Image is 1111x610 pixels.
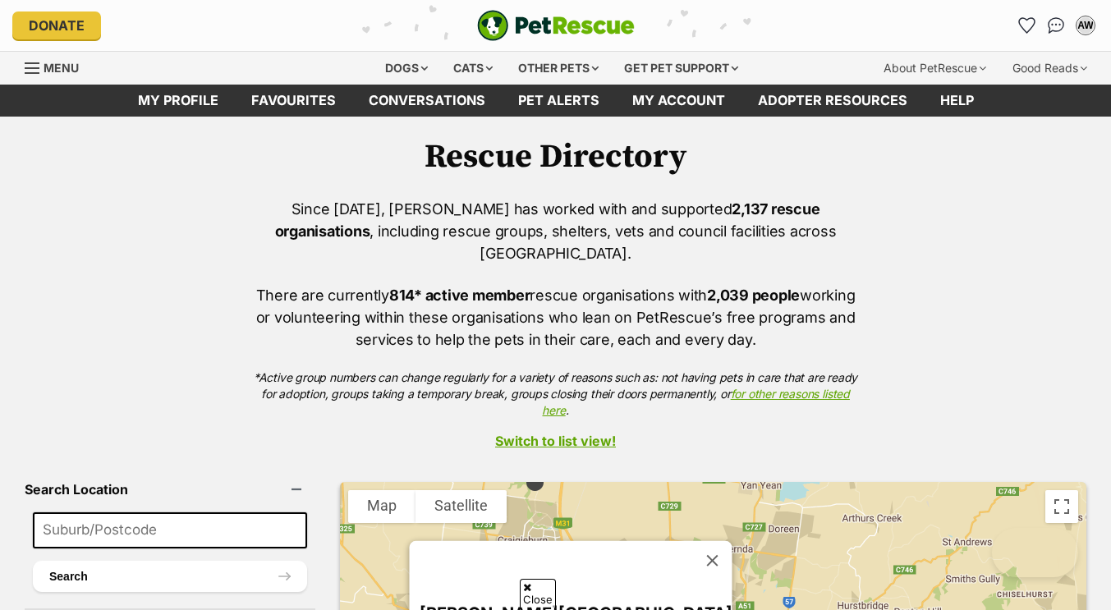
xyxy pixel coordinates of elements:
[25,482,315,497] header: Search Location
[415,490,507,523] button: Show satellite imagery
[502,85,616,117] a: Pet alerts
[348,490,415,523] button: Show street map
[692,540,732,580] button: Close
[25,52,90,81] a: Menu
[741,85,924,117] a: Adopter resources
[1077,17,1094,34] div: AW
[33,561,307,592] button: Search
[507,52,610,85] div: Other pets
[33,512,307,548] input: Suburb/Postcode
[520,579,556,608] span: Close
[872,52,998,85] div: About PetRescue
[352,85,502,117] a: conversations
[254,198,858,264] p: Since [DATE], [PERSON_NAME] has worked with and supported , including rescue groups, shelters, ve...
[707,287,800,304] strong: 2,039 people
[1048,17,1065,34] img: chat-41dd97257d64d25036548639549fe6c8038ab92f7586957e7f3b1b290dea8141.svg
[542,387,849,417] a: for other reasons listed here
[374,52,439,85] div: Dogs
[235,85,352,117] a: Favourites
[992,528,1078,577] iframe: Help Scout Beacon - Open
[389,287,530,304] strong: 814* active member
[254,370,857,417] em: *Active group numbers can change regularly for a variety of reasons such as: not having pets in c...
[477,10,635,41] img: logo-e224e6f780fb5917bec1dbf3a21bbac754714ae5b6737aabdf751b685950b380.svg
[1045,490,1078,523] button: Toggle fullscreen view
[616,85,741,117] a: My account
[1001,52,1099,85] div: Good Reads
[924,85,990,117] a: Help
[1013,12,1040,39] a: Favourites
[12,11,101,39] a: Donate
[254,284,858,351] p: There are currently rescue organisations with working or volunteering within these organisations ...
[613,52,750,85] div: Get pet support
[1043,12,1069,39] a: Conversations
[1013,12,1099,39] ul: Account quick links
[44,61,79,75] span: Menu
[442,52,504,85] div: Cats
[477,10,635,41] a: PetRescue
[122,85,235,117] a: My profile
[1072,12,1099,39] button: My account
